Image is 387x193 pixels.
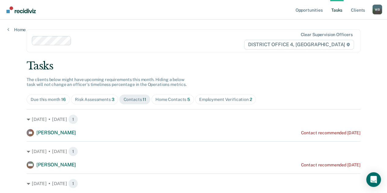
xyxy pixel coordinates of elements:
[366,172,381,187] div: Open Intercom Messenger
[187,97,190,102] span: 5
[27,147,360,156] div: [DATE] • [DATE] 1
[27,179,360,188] div: [DATE] • [DATE] 1
[68,147,78,156] span: 1
[372,5,382,14] button: Profile dropdown button
[372,5,382,14] div: W B
[112,97,114,102] span: 3
[27,114,360,124] div: [DATE] • [DATE] 1
[7,27,26,32] a: Home
[6,6,36,13] img: Recidiviz
[27,77,187,87] span: The clients below might have upcoming requirements this month. Hiding a below task will not chang...
[36,130,76,135] span: [PERSON_NAME]
[75,97,114,102] div: Risk Assessments
[301,162,360,168] div: Contact recommended [DATE]
[68,179,78,188] span: 1
[244,40,354,50] span: DISTRICT OFFICE 4, [GEOGRAPHIC_DATA]
[27,60,360,72] div: Tasks
[143,97,146,102] span: 11
[155,97,190,102] div: Home Contacts
[199,97,252,102] div: Employment Verification
[68,114,78,124] span: 1
[61,97,66,102] span: 16
[31,97,66,102] div: Due this month
[123,97,146,102] div: Contacts
[36,162,76,168] span: [PERSON_NAME]
[250,97,252,102] span: 2
[300,32,352,37] div: Clear supervision officers
[301,130,360,135] div: Contact recommended [DATE]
